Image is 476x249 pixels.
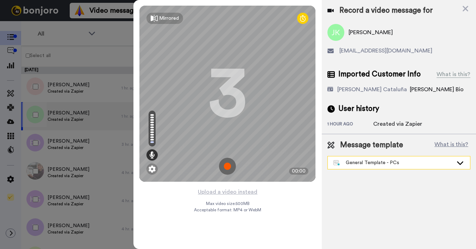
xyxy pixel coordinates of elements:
button: What is this? [432,140,470,150]
span: [PERSON_NAME] Bio [410,87,464,92]
button: Upload a video instead [196,187,259,197]
div: Created via Zapier [373,120,422,128]
div: 00:00 [289,168,308,175]
span: [EMAIL_ADDRESS][DOMAIN_NAME] [339,46,432,55]
div: 1 hour ago [327,121,373,128]
div: What is this? [437,70,470,79]
img: nextgen-template.svg [333,160,340,166]
div: [PERSON_NAME] Cataluña [337,85,407,94]
span: Imported Customer Info [338,69,421,80]
span: User history [338,104,379,114]
div: 3 [208,67,247,120]
span: Message template [340,140,403,150]
div: General Template - PCs [333,159,453,166]
img: ic_record_start.svg [219,158,236,175]
span: Acceptable format: MP4 or WebM [194,207,261,213]
img: ic_gear.svg [149,166,156,173]
span: Max video size: 500 MB [206,201,249,206]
